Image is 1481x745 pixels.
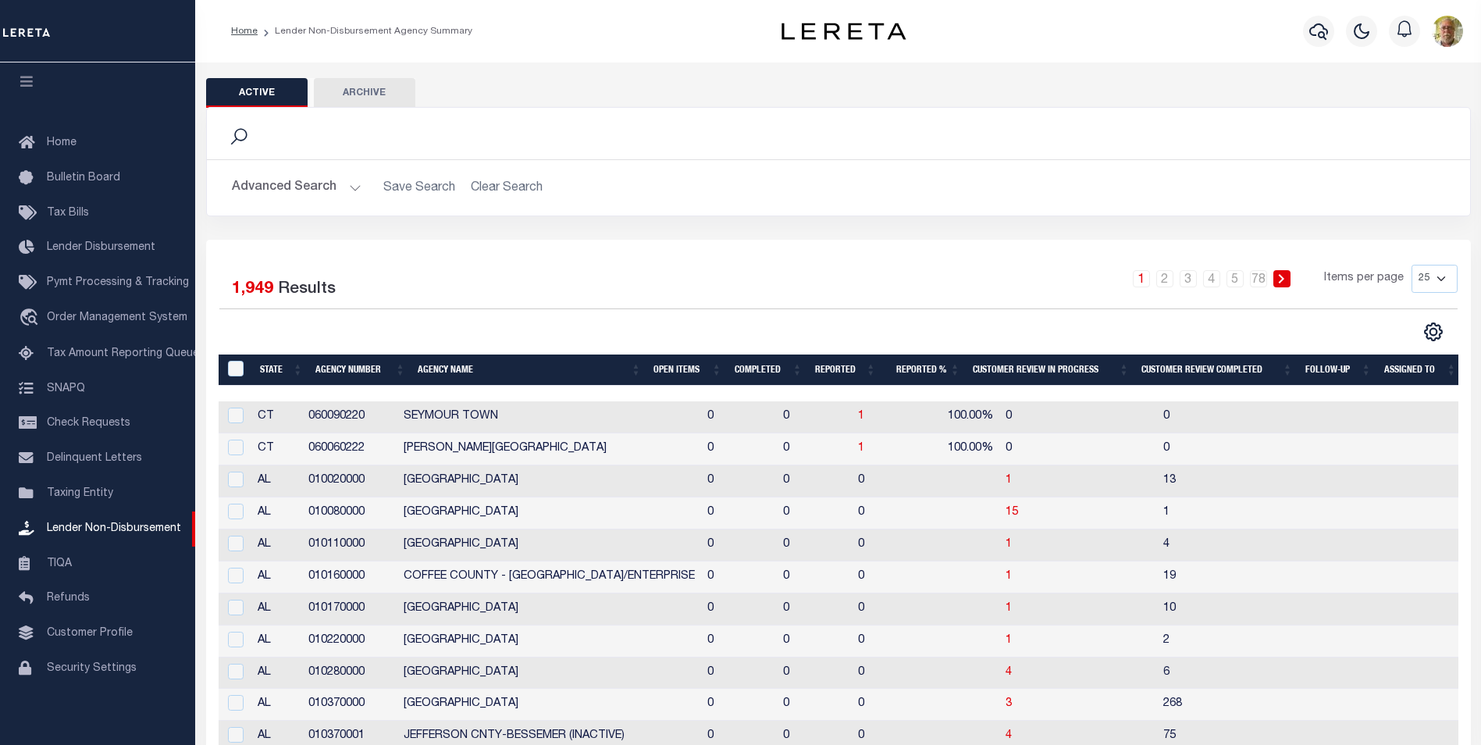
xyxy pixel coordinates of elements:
a: 15 [1006,507,1018,518]
td: 1 [1157,497,1309,529]
td: 010020000 [302,465,397,497]
td: 0 [701,594,776,626]
td: [PERSON_NAME][GEOGRAPHIC_DATA] [397,433,701,465]
td: SEYMOUR TOWN [397,401,701,433]
span: Taxing Entity [47,488,113,499]
td: 060060222 [302,433,397,465]
button: Archive [314,78,415,108]
td: 010080000 [302,497,397,529]
span: 1 [1006,571,1012,582]
td: 268 [1157,689,1309,721]
td: [GEOGRAPHIC_DATA] [397,497,701,529]
a: 1 [858,443,864,454]
th: Reported %: activate to sort column ascending [882,355,967,387]
th: Customer Review In Progress: activate to sort column ascending [967,355,1136,387]
a: 4 [1006,667,1012,678]
td: 100.00% [920,401,999,433]
td: 10 [1157,594,1309,626]
a: 4 [1006,730,1012,741]
td: 0 [701,561,776,594]
a: 78 [1250,270,1267,287]
td: 0 [852,658,921,690]
td: 0 [701,465,776,497]
a: 1 [1006,603,1012,614]
td: 010370000 [302,689,397,721]
td: 0 [777,465,852,497]
td: 0 [701,689,776,721]
td: 0 [852,561,921,594]
th: Reported: activate to sort column ascending [809,355,882,387]
td: 0 [777,529,852,561]
th: Follow-up: activate to sort column ascending [1299,355,1378,387]
span: Check Requests [47,418,130,429]
button: Advanced Search [232,173,361,203]
td: 0 [1157,401,1309,433]
span: Lender Disbursement [47,242,155,253]
td: 0 [852,594,921,626]
td: AL [251,594,302,626]
th: MBACode [219,355,255,387]
td: 0 [701,529,776,561]
span: Security Settings [47,663,137,674]
img: logo-dark.svg [781,23,906,40]
a: 5 [1226,270,1244,287]
span: Items per page [1324,270,1404,287]
td: 0 [701,433,776,465]
td: 060090220 [302,401,397,433]
td: 010220000 [302,626,397,658]
span: Order Management System [47,312,187,323]
a: 1 [1006,539,1012,550]
td: 0 [777,433,852,465]
td: 0 [852,497,921,529]
td: [GEOGRAPHIC_DATA] [397,658,701,690]
td: [GEOGRAPHIC_DATA] [397,689,701,721]
td: 0 [852,689,921,721]
td: 0 [777,561,852,594]
td: COFFEE COUNTY - [GEOGRAPHIC_DATA]/ENTERPRISE [397,561,701,594]
span: Pymt Processing & Tracking [47,277,189,288]
td: 0 [1157,433,1309,465]
td: CT [251,401,302,433]
td: 010170000 [302,594,397,626]
td: AL [251,561,302,594]
td: 0 [852,465,921,497]
th: Assigned To: activate to sort column ascending [1378,355,1463,387]
td: 0 [777,594,852,626]
label: Results [278,277,336,302]
i: travel_explore [19,308,44,329]
td: AL [251,497,302,529]
td: AL [251,465,302,497]
td: CT [251,433,302,465]
li: Lender Non-Disbursement Agency Summary [258,24,472,38]
span: Refunds [47,593,90,604]
a: 1 [858,411,864,422]
td: 4 [1157,529,1309,561]
td: 0 [701,626,776,658]
td: [GEOGRAPHIC_DATA] [397,529,701,561]
a: 3 [1006,698,1012,709]
td: 0 [777,497,852,529]
td: 100.00% [920,433,999,465]
th: Open Items: activate to sort column ascending [647,355,728,387]
td: 0 [852,529,921,561]
a: 2 [1156,270,1173,287]
a: Home [231,27,258,36]
span: Lender Non-Disbursement [47,523,181,534]
td: 0 [999,401,1157,433]
td: 0 [777,658,852,690]
span: Delinquent Letters [47,453,142,464]
span: Home [47,137,77,148]
th: Agency Number: activate to sort column ascending [309,355,411,387]
th: Customer Review Completed: activate to sort column ascending [1135,355,1298,387]
td: 0 [701,658,776,690]
td: 0 [999,433,1157,465]
a: 1 [1006,635,1012,646]
td: AL [251,658,302,690]
a: 1 [1006,475,1012,486]
span: SNAPQ [47,383,85,394]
